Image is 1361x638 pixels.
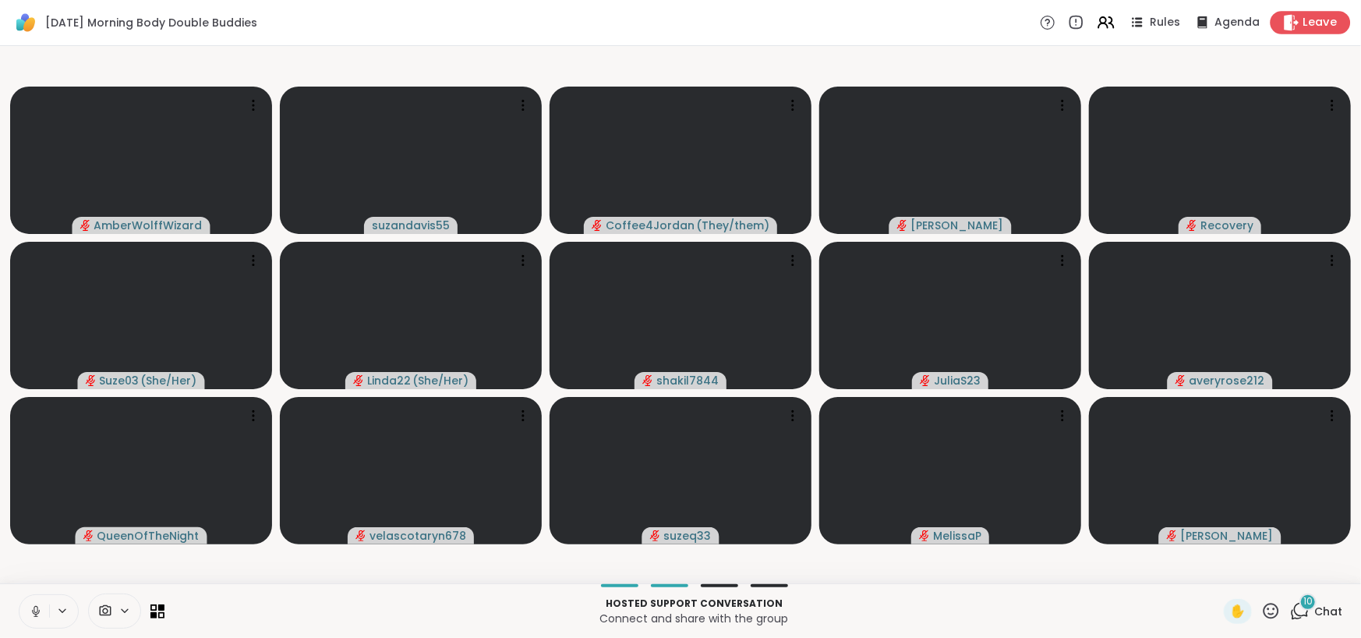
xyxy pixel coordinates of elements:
[369,528,466,544] span: velascotaryn678
[141,373,197,388] span: ( She/Her )
[933,528,981,544] span: MelissaP
[1167,530,1178,541] span: audio-muted
[97,528,200,544] span: QueenOfTheNight
[1150,15,1180,30] span: Rules
[45,15,257,30] span: [DATE] Morning Body Double Buddies
[372,218,450,233] span: suzandavis55
[919,530,930,541] span: audio-muted
[911,218,1004,233] span: [PERSON_NAME]
[664,528,712,544] span: suzeq33
[83,530,94,541] span: audio-muted
[174,611,1214,626] p: Connect and share with the group
[592,220,603,231] span: audio-muted
[696,218,769,233] span: ( They/them )
[1303,15,1338,31] span: Leave
[656,373,719,388] span: shakil7844
[1181,528,1274,544] span: [PERSON_NAME]
[606,218,695,233] span: Coffee4Jordan
[1200,218,1253,233] span: Recovery
[1230,602,1246,621] span: ✋
[94,218,203,233] span: AmberWolffWizard
[412,373,468,388] span: ( She/Her )
[355,530,366,541] span: audio-muted
[86,375,97,386] span: audio-muted
[367,373,411,388] span: Linda22
[353,375,364,386] span: audio-muted
[1303,595,1313,608] span: 10
[920,375,931,386] span: audio-muted
[80,220,91,231] span: audio-muted
[1214,15,1260,30] span: Agenda
[650,530,661,541] span: audio-muted
[12,9,39,36] img: ShareWell Logomark
[934,373,981,388] span: JuliaS23
[642,375,653,386] span: audio-muted
[174,597,1214,611] p: Hosted support conversation
[897,220,908,231] span: audio-muted
[100,373,140,388] span: Suze03
[1314,604,1342,619] span: Chat
[1186,220,1197,231] span: audio-muted
[1175,375,1186,386] span: audio-muted
[1190,373,1265,388] span: averyrose212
